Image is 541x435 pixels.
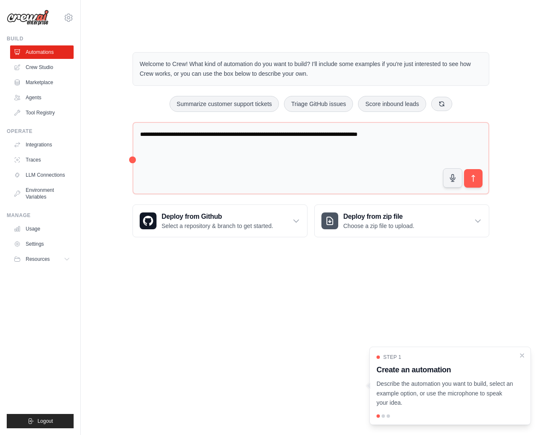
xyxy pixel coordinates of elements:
[10,252,74,266] button: Resources
[10,168,74,182] a: LLM Connections
[358,96,426,112] button: Score inbound leads
[10,237,74,251] a: Settings
[10,61,74,74] a: Crew Studio
[519,352,525,359] button: Close walkthrough
[37,418,53,424] span: Logout
[383,354,401,361] span: Step 1
[10,76,74,89] a: Marketplace
[10,153,74,167] a: Traces
[284,96,353,112] button: Triage GitHub issues
[7,35,74,42] div: Build
[10,106,74,119] a: Tool Registry
[7,10,49,26] img: Logo
[343,212,414,222] h3: Deploy from zip file
[10,222,74,236] a: Usage
[10,91,74,104] a: Agents
[10,183,74,204] a: Environment Variables
[377,379,514,408] p: Describe the automation you want to build, select an example option, or use the microphone to spe...
[162,222,273,230] p: Select a repository & branch to get started.
[170,96,279,112] button: Summarize customer support tickets
[26,256,50,263] span: Resources
[7,414,74,428] button: Logout
[140,59,482,79] p: Welcome to Crew! What kind of automation do you want to build? I'll include some examples if you'...
[10,45,74,59] a: Automations
[7,128,74,135] div: Operate
[343,222,414,230] p: Choose a zip file to upload.
[7,212,74,219] div: Manage
[377,364,514,376] h3: Create an automation
[162,212,273,222] h3: Deploy from Github
[10,138,74,151] a: Integrations
[499,395,541,435] iframe: Chat Widget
